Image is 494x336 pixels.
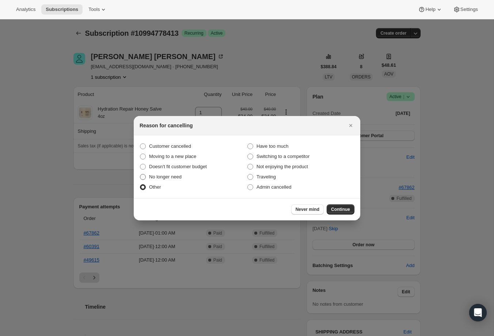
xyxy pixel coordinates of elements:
button: Analytics [12,4,40,15]
span: Admin cancelled [256,184,291,190]
span: Settings [460,7,478,12]
span: Switching to a competitor [256,154,309,159]
button: Subscriptions [41,4,83,15]
div: Open Intercom Messenger [469,304,487,321]
button: Tools [84,4,111,15]
span: Customer cancelled [149,143,191,149]
span: Have too much [256,143,288,149]
span: No longer need [149,174,182,179]
span: Continue [331,206,350,212]
button: Continue [327,204,354,215]
span: Not enjoying the product [256,164,308,169]
button: Never mind [291,204,324,215]
span: Doesn't fit customer budget [149,164,207,169]
span: Help [425,7,435,12]
span: Other [149,184,161,190]
span: Never mind [296,206,319,212]
span: Subscriptions [46,7,78,12]
h2: Reason for cancelling [140,122,193,129]
button: Close [346,120,356,131]
span: Moving to a new place [149,154,196,159]
button: Help [414,4,447,15]
button: Settings [449,4,482,15]
span: Traveling [256,174,276,179]
span: Analytics [16,7,35,12]
span: Tools [88,7,100,12]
